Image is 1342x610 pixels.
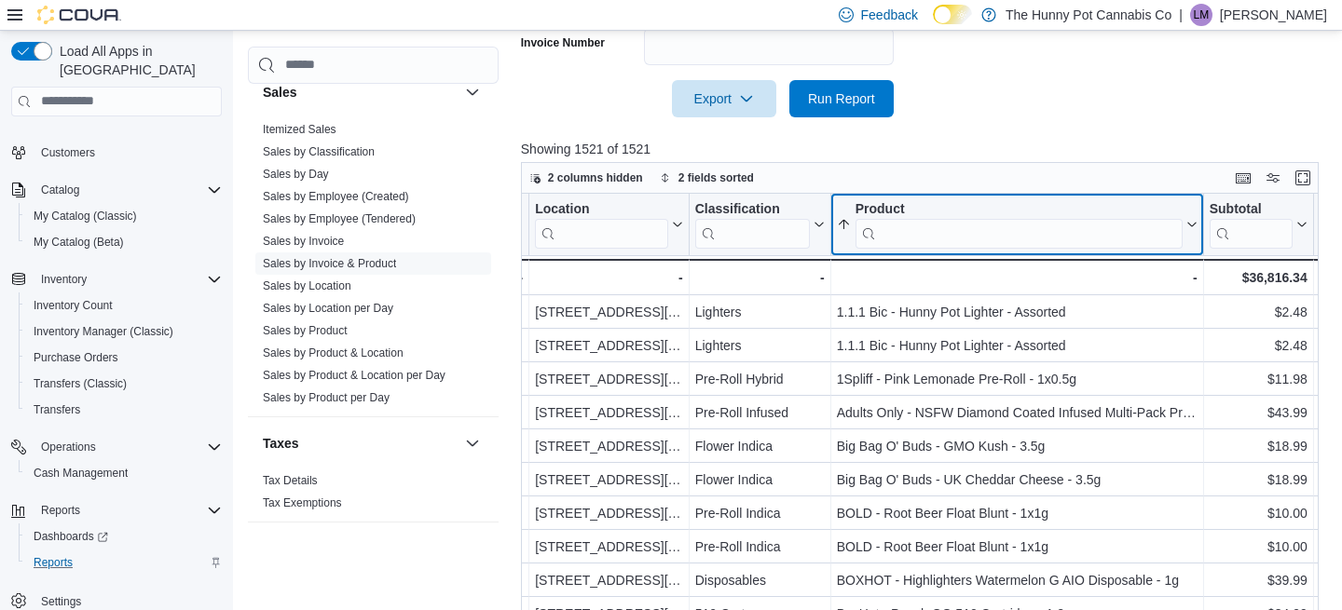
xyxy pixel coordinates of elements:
span: Tax Exemptions [263,495,342,510]
div: $10.00 [1210,535,1308,558]
a: Inventory Count [26,294,120,317]
div: Big Bag O' Buds - GMO Kush - 3.5g [837,435,1198,457]
div: BOLD - Root Beer Float Blunt - 1x1g [837,502,1198,524]
span: Load All Apps in [GEOGRAPHIC_DATA] [52,42,222,79]
div: $18.99 [1210,435,1308,457]
div: 12:15:43 PM [395,569,523,591]
p: [PERSON_NAME] [1220,4,1327,26]
span: Catalog [34,179,222,201]
a: Sales by Location [263,279,351,292]
a: Itemized Sales [263,123,336,136]
div: [STREET_ADDRESS][PERSON_NAME] [535,368,683,390]
button: Purchase Orders [19,345,229,371]
span: Inventory Manager (Classic) [26,320,222,343]
a: Sales by Product [263,324,348,337]
span: Export [683,80,765,117]
div: Logan Marston [1190,4,1212,26]
button: Keyboard shortcuts [1232,167,1254,189]
span: Purchase Orders [34,350,118,365]
div: Flower Indica [695,435,825,457]
div: [STREET_ADDRESS][PERSON_NAME] [535,301,683,323]
input: Dark Mode [933,5,972,24]
button: Product [836,200,1197,248]
button: Inventory Count [19,292,229,319]
div: $39.99 [1210,569,1308,591]
a: Tax Details [263,474,318,487]
div: $11.98 [1210,368,1308,390]
span: Transfers [34,402,80,417]
a: My Catalog (Classic) [26,205,144,227]
div: Sales [248,118,499,416]
img: Cova [37,6,121,24]
div: Lighters [695,334,825,357]
span: Sales by Product per Day [263,390,390,405]
button: Run Report [789,80,894,117]
button: 2 fields sorted [652,167,761,189]
a: Sales by Day [263,168,329,181]
div: 8:27:17 PM [395,368,523,390]
span: Operations [41,440,96,454]
div: - [535,266,683,289]
a: Sales by Invoice [263,235,344,248]
a: Sales by Product & Location [263,346,404,359]
div: [STREET_ADDRESS][PERSON_NAME] [535,435,683,457]
button: Reports [4,497,229,523]
div: Product [855,200,1182,248]
span: My Catalog (Beta) [34,235,124,250]
button: Sales [263,83,458,102]
div: [STREET_ADDRESS][PERSON_NAME] [535,535,683,558]
span: Reports [34,499,222,522]
span: Operations [34,436,222,458]
button: Operations [4,434,229,460]
span: Reports [34,555,73,570]
p: Showing 1521 of 1521 [521,140,1327,158]
span: Inventory Count [34,298,113,313]
a: Transfers [26,399,88,421]
div: - [395,266,523,289]
div: [STREET_ADDRESS][PERSON_NAME] [535,502,683,524]
span: Sales by Day [263,167,329,182]
div: 8:12:49 PM [395,468,523,491]
h3: Sales [263,83,297,102]
button: Inventory [34,268,94,291]
div: 8:12:49 PM [395,435,523,457]
span: Dashboards [34,529,108,544]
button: My Catalog (Beta) [19,229,229,255]
div: [STREET_ADDRESS][PERSON_NAME] [535,401,683,424]
a: Transfers (Classic) [26,373,134,395]
div: BOXHOT - Highlighters Watermelon G AIO Disposable - 1g [837,569,1198,591]
span: Sales by Invoice [263,234,344,249]
button: Operations [34,436,103,458]
div: Disposables [695,569,825,591]
button: Sales [461,81,484,103]
label: Invoice Number [521,35,605,50]
div: Taxes [248,469,499,522]
div: Pre-Roll Infused [695,401,825,424]
div: 7:00:54 PM [395,301,523,323]
div: Big Bag O' Buds - UK Cheddar Cheese - 3.5g [837,468,1198,491]
span: Cash Management [26,462,222,484]
a: Dashboards [19,523,229,549]
button: Export [672,80,776,117]
span: Customers [41,145,95,160]
a: Customers [34,142,103,164]
div: BOLD - Root Beer Float Blunt - 1x1g [837,535,1198,558]
div: 1.1.1 Bic - Hunny Pot Lighter - Assorted [837,334,1198,357]
span: Feedback [861,6,918,24]
a: Sales by Employee (Tendered) [263,212,416,225]
div: [STREET_ADDRESS][PERSON_NAME] [535,569,683,591]
div: Location [535,200,668,218]
div: Subtotal [1209,200,1292,218]
span: My Catalog (Beta) [26,231,222,253]
span: Transfers (Classic) [34,376,127,391]
span: Reports [41,503,80,518]
a: Dashboards [26,525,116,548]
div: $36,816.34 [1209,266,1307,289]
span: Sales by Product & Location per Day [263,368,445,383]
span: Sales by Product & Location [263,346,404,360]
p: The Hunny Pot Cannabis Co [1006,4,1171,26]
div: Classification [694,200,809,218]
span: 2 fields sorted [678,170,754,185]
button: Reports [34,499,88,522]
